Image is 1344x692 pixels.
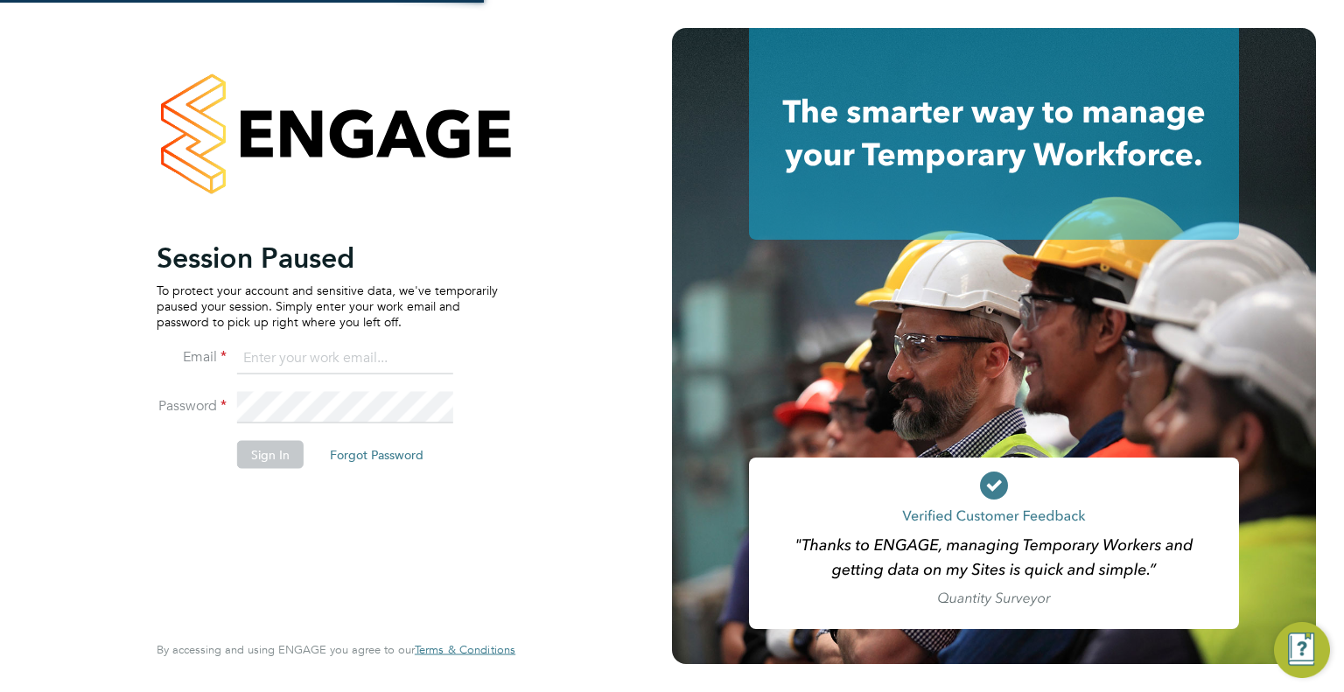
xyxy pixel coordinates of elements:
[415,643,515,657] a: Terms & Conditions
[237,440,304,468] button: Sign In
[157,396,227,415] label: Password
[415,642,515,657] span: Terms & Conditions
[237,343,453,374] input: Enter your work email...
[157,642,515,657] span: By accessing and using ENGAGE you agree to our
[157,282,498,330] p: To protect your account and sensitive data, we've temporarily paused your session. Simply enter y...
[157,240,498,275] h2: Session Paused
[157,347,227,366] label: Email
[1274,622,1330,678] button: Engage Resource Center
[316,440,437,468] button: Forgot Password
